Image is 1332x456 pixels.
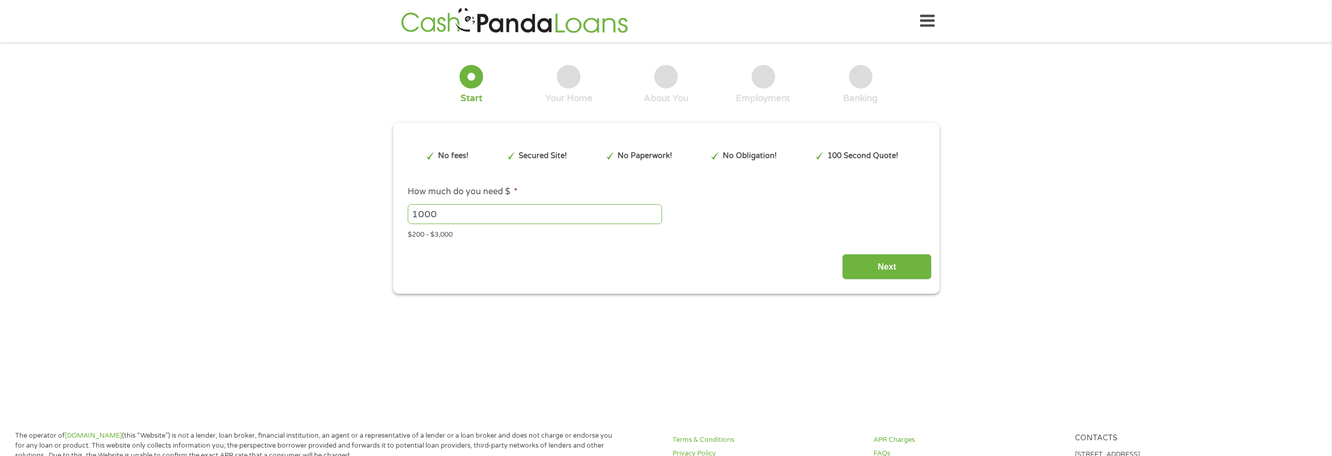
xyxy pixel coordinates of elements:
[65,431,122,440] a: [DOMAIN_NAME]
[398,6,631,36] img: GetLoanNow Logo
[842,254,932,280] input: Next
[874,435,1062,445] a: APR Charges
[736,93,790,104] div: Employment
[545,93,592,104] div: Your Home
[1075,433,1263,443] h4: Contacts
[827,150,898,162] p: 100 Second Quote!
[408,226,924,240] div: $200 - $3,000
[461,93,483,104] div: Start
[618,150,672,162] p: No Paperwork!
[408,186,518,197] label: How much do you need $
[673,435,861,445] a: Terms & Conditions
[723,150,777,162] p: No Obligation!
[644,93,688,104] div: About You
[843,93,878,104] div: Banking
[438,150,468,162] p: No fees!
[519,150,567,162] p: Secured Site!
